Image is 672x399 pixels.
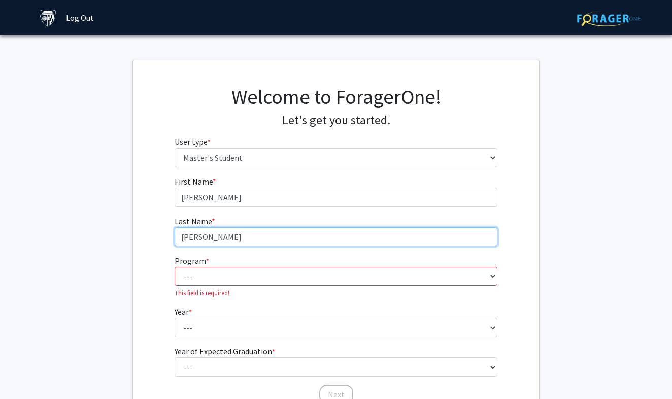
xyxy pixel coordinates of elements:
h1: Welcome to ForagerOne! [175,85,498,109]
label: Program [175,255,209,267]
h4: Let's get you started. [175,113,498,128]
label: User type [175,136,211,148]
iframe: Chat [8,353,43,391]
img: ForagerOne Logo [577,11,641,26]
img: Johns Hopkins University Logo [39,9,57,27]
label: Year of Expected Graduation [175,345,275,357]
span: Last Name [175,216,212,226]
label: Year [175,306,192,318]
span: First Name [175,176,213,187]
p: This field is required! [175,288,498,298]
